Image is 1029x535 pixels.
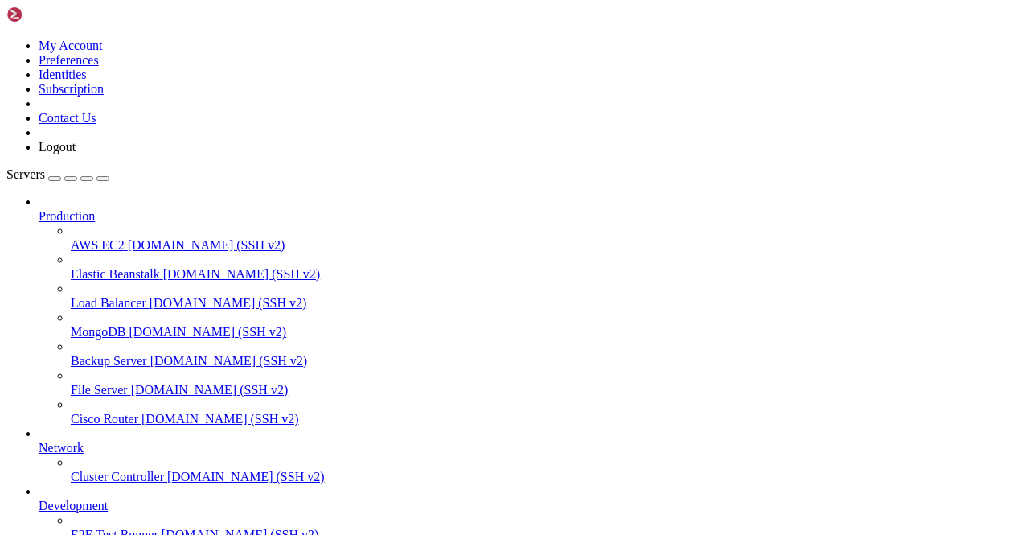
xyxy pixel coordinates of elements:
[39,209,95,223] span: Production
[6,167,45,181] span: Servers
[71,383,1023,397] a: File Server [DOMAIN_NAME] (SSH v2)
[71,455,1023,484] li: Cluster Controller [DOMAIN_NAME] (SSH v2)
[141,412,299,426] span: [DOMAIN_NAME] (SSH v2)
[71,412,1023,426] a: Cisco Router [DOMAIN_NAME] (SSH v2)
[71,383,128,397] span: File Server
[71,470,164,484] span: Cluster Controller
[167,470,325,484] span: [DOMAIN_NAME] (SSH v2)
[39,39,103,52] a: My Account
[39,82,104,96] a: Subscription
[71,267,1023,282] a: Elastic Beanstalk [DOMAIN_NAME] (SSH v2)
[71,282,1023,311] li: Load Balancer [DOMAIN_NAME] (SSH v2)
[71,470,1023,484] a: Cluster Controller [DOMAIN_NAME] (SSH v2)
[71,238,1023,253] a: AWS EC2 [DOMAIN_NAME] (SSH v2)
[39,441,84,455] span: Network
[129,325,286,339] span: [DOMAIN_NAME] (SSH v2)
[71,296,1023,311] a: Load Balancer [DOMAIN_NAME] (SSH v2)
[71,267,160,281] span: Elastic Beanstalk
[71,368,1023,397] li: File Server [DOMAIN_NAME] (SSH v2)
[163,267,321,281] span: [DOMAIN_NAME] (SSH v2)
[71,253,1023,282] li: Elastic Beanstalk [DOMAIN_NAME] (SSH v2)
[6,6,99,23] img: Shellngn
[39,209,1023,224] a: Production
[39,68,87,81] a: Identities
[39,53,99,67] a: Preferences
[71,325,125,339] span: MongoDB
[71,354,147,368] span: Backup Server
[71,224,1023,253] li: AWS EC2 [DOMAIN_NAME] (SSH v2)
[71,325,1023,340] a: MongoDB [DOMAIN_NAME] (SSH v2)
[6,167,109,181] a: Servers
[71,397,1023,426] li: Cisco Router [DOMAIN_NAME] (SSH v2)
[39,499,1023,513] a: Development
[71,354,1023,368] a: Backup Server [DOMAIN_NAME] (SSH v2)
[71,296,146,310] span: Load Balancer
[150,354,308,368] span: [DOMAIN_NAME] (SSH v2)
[71,238,125,252] span: AWS EC2
[131,383,289,397] span: [DOMAIN_NAME] (SSH v2)
[71,340,1023,368] li: Backup Server [DOMAIN_NAME] (SSH v2)
[39,111,96,125] a: Contact Us
[39,499,108,512] span: Development
[39,426,1023,484] li: Network
[39,140,76,154] a: Logout
[39,441,1023,455] a: Network
[71,311,1023,340] li: MongoDB [DOMAIN_NAME] (SSH v2)
[128,238,285,252] span: [DOMAIN_NAME] (SSH v2)
[150,296,307,310] span: [DOMAIN_NAME] (SSH v2)
[71,412,138,426] span: Cisco Router
[39,195,1023,426] li: Production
